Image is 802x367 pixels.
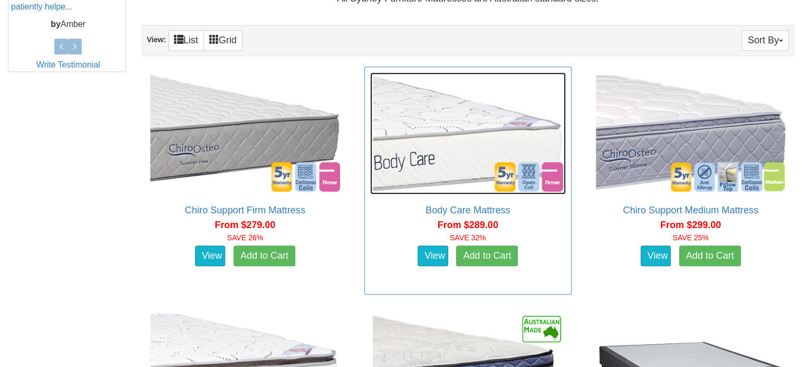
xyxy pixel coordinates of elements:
span: From $299.00 [660,220,721,230]
img: Body Care Mattress [370,72,566,194]
a: View [418,246,448,267]
a: Add to Cart [234,246,295,267]
a: Chiro Support Medium Mattress [623,205,758,215]
button: Sort By [742,30,789,51]
a: Grid [204,30,243,51]
b: by [51,19,61,28]
a: Chiro Support Firm Mattress [185,205,305,215]
a: Body Care Mattress [426,205,510,215]
a: Write Testimonial [36,60,100,69]
span: From $279.00 [215,220,275,230]
img: Chiro Support Firm Mattress [148,72,343,194]
img: Chiro Support Medium Mattress [593,72,789,194]
a: View [195,246,226,267]
a: View [641,246,671,267]
a: Add to Cart [679,246,741,267]
font: SAVE 32% [450,233,486,242]
font: SAVE 25% [673,233,709,242]
span: From $289.00 [438,220,498,230]
font: SAVE 26% [227,233,263,242]
strong: View: [147,35,166,44]
a: Add to Cart [456,246,518,267]
a: List [168,30,204,51]
p: Amber [11,18,125,30]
